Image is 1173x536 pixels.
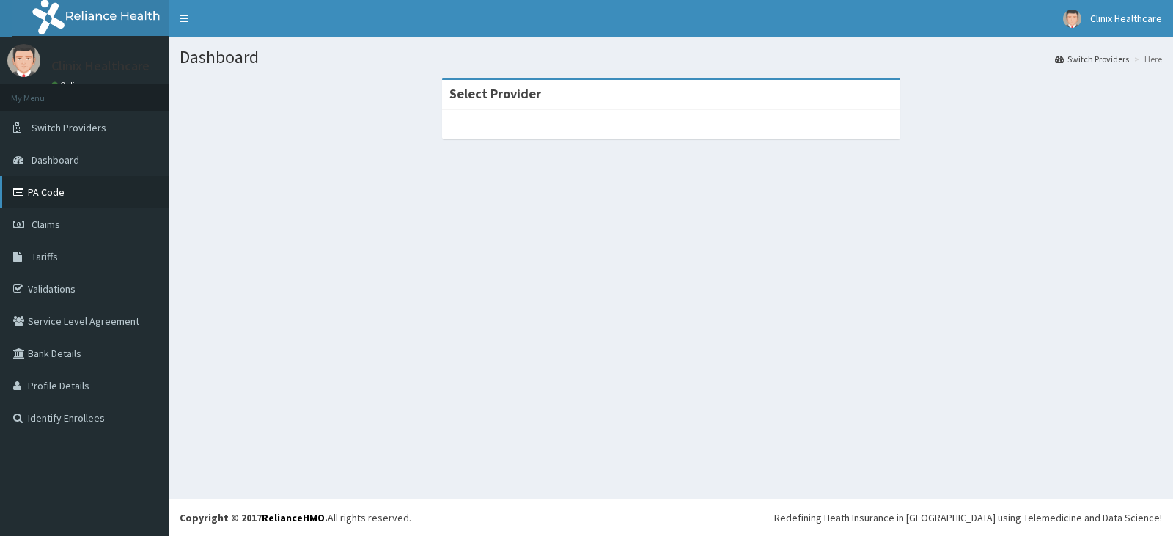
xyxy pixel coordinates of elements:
[1090,12,1162,25] span: Clinix Healthcare
[1130,53,1162,65] li: Here
[32,121,106,134] span: Switch Providers
[180,511,328,524] strong: Copyright © 2017 .
[32,153,79,166] span: Dashboard
[262,511,325,524] a: RelianceHMO
[449,85,541,102] strong: Select Provider
[51,80,87,90] a: Online
[774,510,1162,525] div: Redefining Heath Insurance in [GEOGRAPHIC_DATA] using Telemedicine and Data Science!
[32,218,60,231] span: Claims
[7,44,40,77] img: User Image
[169,499,1173,536] footer: All rights reserved.
[1055,53,1129,65] a: Switch Providers
[180,48,1162,67] h1: Dashboard
[32,250,58,263] span: Tariffs
[51,59,150,73] p: Clinix Healthcare
[1063,10,1081,28] img: User Image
